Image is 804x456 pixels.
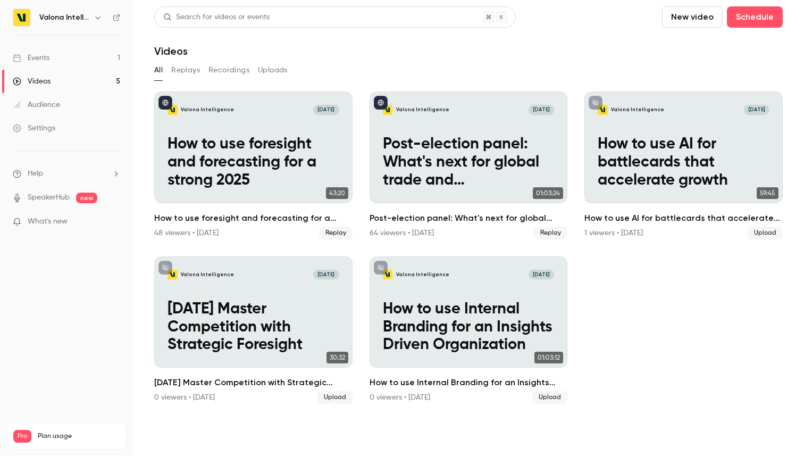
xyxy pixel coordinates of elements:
div: 48 viewers • [DATE] [154,228,219,238]
img: How to use Internal Branding for an Insights Driven Organization [383,270,393,280]
button: Replays [171,62,200,79]
span: 59:45 [757,187,778,199]
img: Post-election panel: What's next for global trade and sustainability? [383,105,393,115]
img: Valona Intelligence [13,9,30,26]
div: 0 viewers • [DATE] [370,392,430,403]
h2: [DATE] Master Competition with Strategic Foresight [154,376,353,389]
a: 19 September Master Competition with Strategic ForesightValona Intelligence[DATE][DATE] Master Co... [154,256,353,404]
span: [DATE] [744,105,769,115]
div: 0 viewers • [DATE] [154,392,215,403]
ul: Videos [154,92,783,404]
button: Recordings [208,62,249,79]
li: 19 September Master Competition with Strategic Foresight [154,256,353,404]
span: new [76,193,97,203]
span: 01:03:12 [534,352,563,363]
span: Replay [534,227,567,239]
h2: How to use AI for battlecards that accelerate growth [584,212,783,225]
p: How to use AI for battlecards that accelerate growth [598,136,769,189]
div: Audience [13,100,60,110]
span: [DATE] [313,270,339,280]
p: How to use Internal Branding for an Insights Driven Organization [383,301,554,354]
button: New video [662,6,723,28]
p: Valona Intelligence [181,106,234,113]
p: Valona Intelligence [396,271,449,278]
span: [DATE] [313,105,339,115]
p: How to use foresight and forecasting for a strong 2025 [167,136,339,189]
img: How to use AI for battlecards that accelerate growth [598,105,608,115]
span: 30:32 [326,352,348,363]
button: unpublished [158,261,172,275]
p: Post-election panel: What's next for global trade and sustainability? [383,136,554,189]
span: Help [28,168,43,179]
p: [DATE] Master Competition with Strategic Foresight [167,301,339,354]
div: 64 viewers • [DATE] [370,228,434,238]
li: help-dropdown-opener [13,168,120,179]
button: published [374,96,388,110]
li: How to use foresight and forecasting for a strong 2025 [154,92,353,239]
h1: Videos [154,45,188,57]
span: 43:20 [326,187,348,199]
img: How to use foresight and forecasting for a strong 2025 [167,105,178,115]
a: SpeakerHub [28,192,70,203]
button: unpublished [589,96,602,110]
span: Plan usage [38,432,120,441]
p: Valona Intelligence [611,106,664,113]
p: Valona Intelligence [181,271,234,278]
h2: How to use Internal Branding for an Insights Driven Organization [370,376,568,389]
span: 01:03:24 [533,187,563,199]
a: How to use Internal Branding for an Insights Driven OrganizationValona Intelligence[DATE]How to u... [370,256,568,404]
span: Replay [319,227,353,239]
button: Uploads [258,62,288,79]
div: Events [13,53,49,63]
div: Settings [13,123,55,134]
span: Upload [748,227,783,239]
span: Pro [13,430,31,443]
a: Post-election panel: What's next for global trade and sustainability?Valona Intelligence[DATE]Pos... [370,92,568,239]
div: Search for videos or events [163,12,270,23]
span: What's new [28,216,68,227]
h6: Valona Intelligence [39,12,89,23]
a: How to use AI for battlecards that accelerate growthValona Intelligence[DATE]How to use AI for ba... [584,92,783,239]
li: How to use Internal Branding for an Insights Driven Organization [370,256,568,404]
div: Videos [13,76,51,87]
button: unpublished [374,261,388,275]
img: 19 September Master Competition with Strategic Foresight [167,270,178,280]
li: Post-election panel: What's next for global trade and sustainability? [370,92,568,239]
div: 1 viewers • [DATE] [584,228,643,238]
span: [DATE] [529,105,554,115]
button: Schedule [727,6,783,28]
button: All [154,62,163,79]
h2: Post-election panel: What's next for global trade and sustainability? [370,212,568,225]
span: Upload [317,391,353,404]
section: Videos [154,6,783,450]
h2: How to use foresight and forecasting for a strong 2025 [154,212,353,225]
li: How to use AI for battlecards that accelerate growth [584,92,783,239]
button: published [158,96,172,110]
a: How to use foresight and forecasting for a strong 2025Valona Intelligence[DATE]How to use foresig... [154,92,353,239]
p: Valona Intelligence [396,106,449,113]
span: [DATE] [529,270,554,280]
span: Upload [532,391,567,404]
